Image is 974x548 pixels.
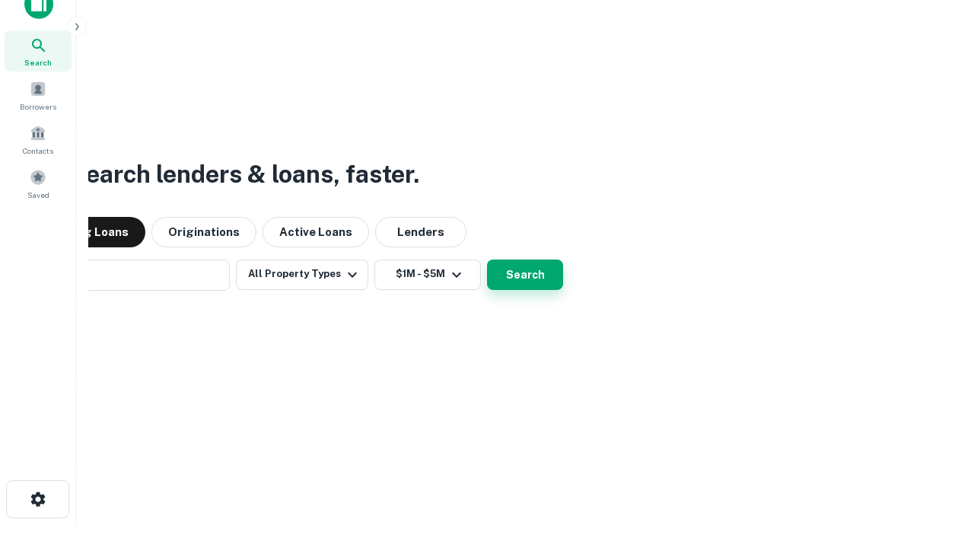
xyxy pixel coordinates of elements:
[24,56,52,68] span: Search
[263,217,369,247] button: Active Loans
[5,163,72,204] a: Saved
[374,260,481,290] button: $1M - $5M
[20,100,56,113] span: Borrowers
[69,156,419,193] h3: Search lenders & loans, faster.
[236,260,368,290] button: All Property Types
[5,119,72,160] a: Contacts
[898,426,974,499] iframe: Chat Widget
[5,75,72,116] a: Borrowers
[487,260,563,290] button: Search
[27,189,49,201] span: Saved
[5,30,72,72] a: Search
[151,217,256,247] button: Originations
[23,145,53,157] span: Contacts
[375,217,466,247] button: Lenders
